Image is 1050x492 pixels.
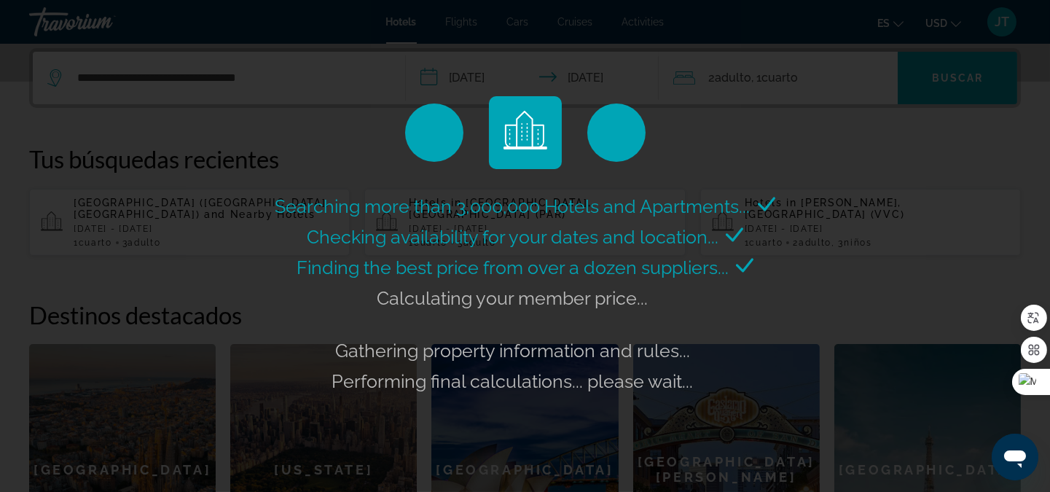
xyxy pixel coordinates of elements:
span: Checking availability for your dates and location... [307,226,718,248]
span: Finding the best price from over a dozen suppliers... [297,257,729,278]
span: Gathering property information and rules... [335,340,690,362]
span: Searching more than 3,000,000 Hotels and Apartments... [275,195,751,217]
iframe: Botón para iniciar la ventana de mensajería [992,434,1038,480]
span: Performing final calculations... please wait... [332,370,694,392]
span: Calculating your member price... [377,287,649,309]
